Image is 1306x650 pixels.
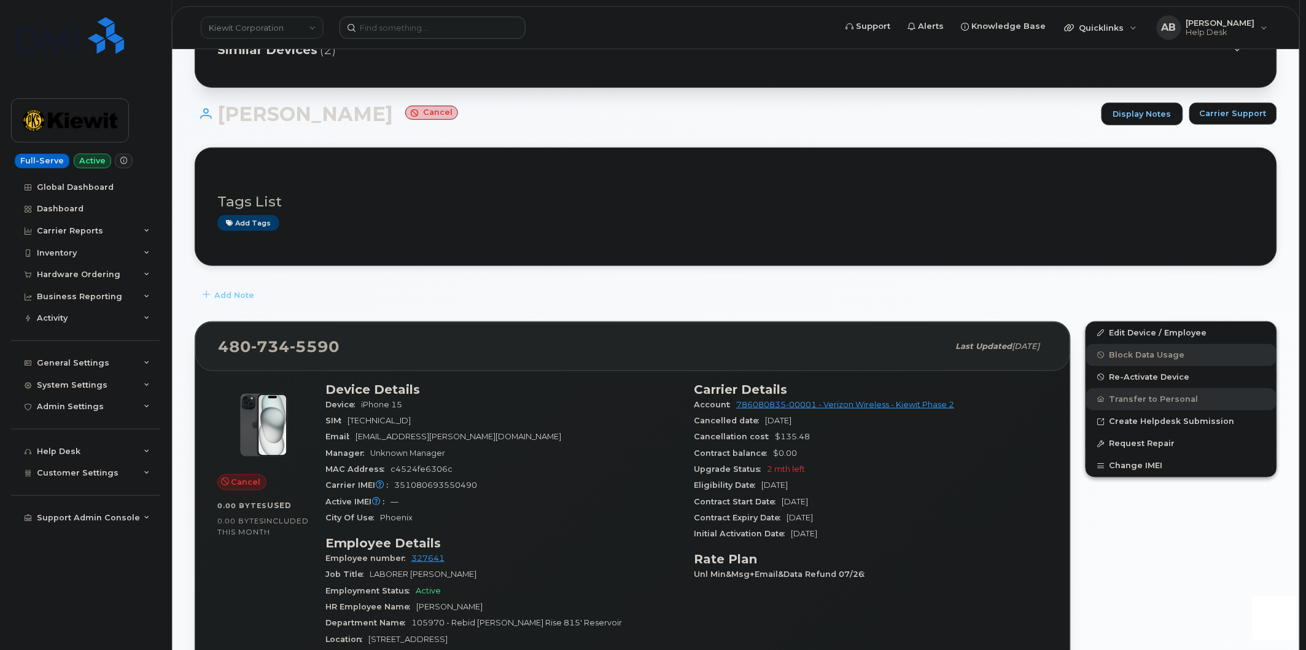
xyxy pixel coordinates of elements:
div: Quicklinks [1056,15,1146,40]
span: Last updated [956,342,1013,351]
span: Device [325,400,361,409]
span: Location [325,635,368,644]
span: Unknown Manager [370,448,445,458]
span: Re-Activate Device [1110,372,1190,382]
span: Active [416,586,441,595]
span: MAC Address [325,464,391,474]
span: Alerts [919,20,944,33]
span: Contract Expiry Date [694,513,787,522]
span: Department Name [325,618,411,627]
span: Active IMEI [325,497,391,506]
button: Block Data Usage [1086,344,1277,366]
span: iPhone 15 [361,400,402,409]
span: c4524fe6306c [391,464,453,474]
h3: Carrier Details [694,382,1049,397]
span: 5590 [290,337,340,356]
span: Job Title [325,570,370,579]
button: Transfer to Personal [1086,388,1277,410]
a: Add tags [217,215,279,230]
span: Cancellation cost [694,432,775,441]
span: — [391,497,398,506]
span: Initial Activation Date [694,529,791,538]
span: Unl Min&Msg+Email&Data Refund 07/26 [694,570,871,579]
span: LABORER [PERSON_NAME] [370,570,476,579]
span: SIM [325,416,348,425]
span: 2 mth left [768,464,806,474]
span: 480 [218,337,340,356]
button: Add Note [195,284,265,307]
span: AB [1162,20,1176,35]
h3: Device Details [325,382,680,397]
span: included this month [217,516,309,536]
h3: Tags List [217,194,1254,209]
button: Request Repair [1086,433,1277,455]
span: $0.00 [774,448,798,458]
a: Knowledge Base [953,14,1055,39]
span: [DATE] [762,480,788,490]
a: Create Helpdesk Submission [1086,410,1277,433]
span: Similar Devices [217,41,317,59]
span: used [267,501,292,510]
a: Display Notes [1102,103,1183,126]
a: 327641 [411,554,445,563]
span: [DATE] [787,513,814,522]
input: Find something... [340,17,526,39]
span: 105970 - Rebid [PERSON_NAME] Rise 815' Reservoir [411,618,622,627]
span: (2) [320,41,336,59]
span: 0.00 Bytes [217,517,264,525]
span: Contract balance [694,448,774,458]
span: Help Desk [1186,28,1255,37]
span: [DATE] [766,416,792,425]
span: Quicklinks [1079,23,1124,33]
span: Cancelled date [694,416,766,425]
span: [DATE] [782,497,809,506]
button: Re-Activate Device [1086,366,1277,388]
small: Cancel [405,106,458,120]
span: [PERSON_NAME] [416,602,483,611]
span: 351080693550490 [394,480,477,490]
button: Carrier Support [1189,103,1277,125]
span: Carrier Support [1200,108,1267,119]
span: Cancel [231,476,261,488]
span: $135.48 [775,432,810,441]
span: Employment Status [325,586,416,595]
span: Add Note [214,289,254,301]
span: Eligibility Date [694,480,762,490]
h1: [PERSON_NAME] [195,103,1095,125]
span: [TECHNICAL_ID] [348,416,411,425]
span: Upgrade Status [694,464,768,474]
span: Employee number [325,554,411,563]
span: City Of Use [325,513,380,522]
span: Account [694,400,737,409]
span: [DATE] [1013,342,1040,351]
span: [PERSON_NAME] [1186,18,1255,28]
span: Support [857,20,891,33]
a: 786080835-00001 - Verizon Wireless - Kiewit Phase 2 [737,400,955,409]
img: iPhone_15_Black.png [227,388,301,462]
span: [EMAIL_ADDRESS][PERSON_NAME][DOMAIN_NAME] [356,432,561,441]
a: Alerts [900,14,953,39]
span: Contract Start Date [694,497,782,506]
div: Alex Bradshaw [1148,15,1277,40]
span: Phoenix [380,513,413,522]
a: Kiewit Corporation [201,17,324,39]
iframe: Messenger Launcher [1253,597,1297,641]
span: Carrier IMEI [325,480,394,490]
span: HR Employee Name [325,602,416,611]
span: 0.00 Bytes [217,501,267,510]
h3: Rate Plan [694,552,1049,566]
span: Manager [325,448,370,458]
span: [DATE] [791,529,818,538]
a: Support [838,14,900,39]
button: Change IMEI [1086,455,1277,477]
span: Knowledge Base [972,20,1046,33]
h3: Employee Details [325,536,680,550]
span: Email [325,432,356,441]
span: [STREET_ADDRESS] [368,635,448,644]
span: 734 [251,337,290,356]
a: Edit Device / Employee [1086,322,1277,344]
